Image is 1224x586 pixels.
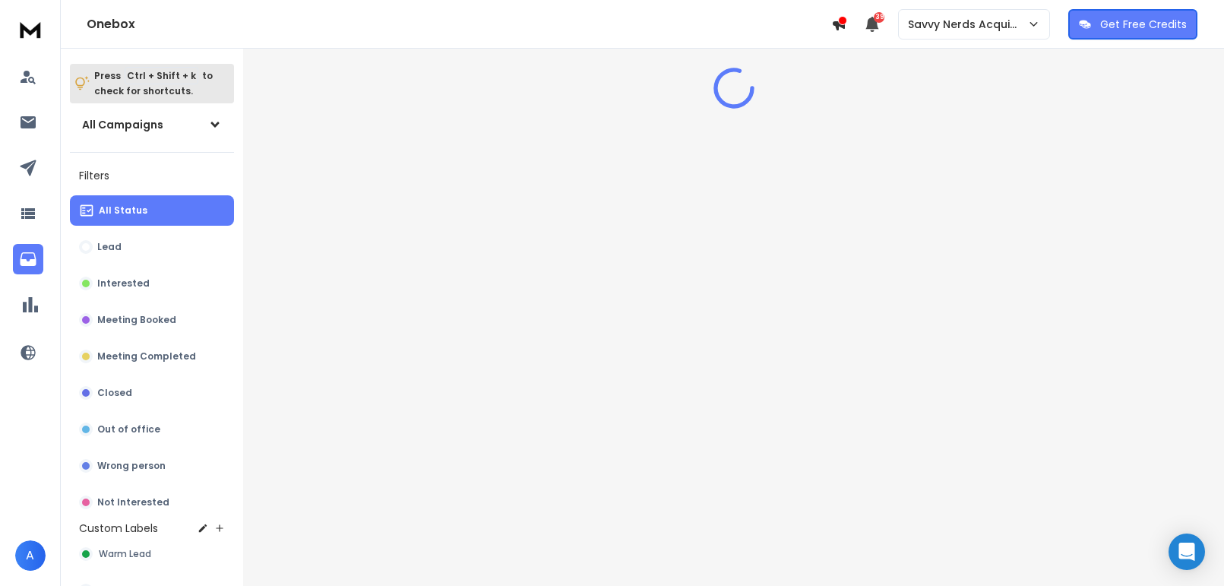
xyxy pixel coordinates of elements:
button: Interested [70,268,234,299]
h3: Custom Labels [79,521,158,536]
p: Out of office [97,423,160,436]
button: Meeting Completed [70,341,234,372]
p: Meeting Completed [97,350,196,363]
button: A [15,540,46,571]
p: Not Interested [97,496,169,508]
p: Wrong person [97,460,166,472]
button: All Campaigns [70,109,234,140]
button: All Status [70,195,234,226]
h1: Onebox [87,15,831,33]
button: Get Free Credits [1068,9,1197,40]
button: Closed [70,378,234,408]
h3: Filters [70,165,234,186]
span: Warm Lead [99,548,151,560]
p: Interested [97,277,150,290]
p: Savvy Nerds Acquisition [908,17,1027,32]
button: Meeting Booked [70,305,234,335]
p: Closed [97,387,132,399]
div: Open Intercom Messenger [1169,534,1205,570]
p: Meeting Booked [97,314,176,326]
button: Out of office [70,414,234,445]
button: Wrong person [70,451,234,481]
button: Not Interested [70,487,234,518]
span: Ctrl + Shift + k [125,67,198,84]
p: Lead [97,241,122,253]
button: Lead [70,232,234,262]
img: logo [15,15,46,43]
button: Warm Lead [70,539,234,569]
h1: All Campaigns [82,117,163,132]
p: All Status [99,204,147,217]
span: 39 [874,12,884,23]
p: Get Free Credits [1100,17,1187,32]
p: Press to check for shortcuts. [94,68,213,99]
